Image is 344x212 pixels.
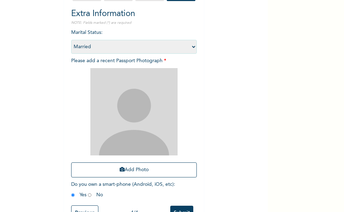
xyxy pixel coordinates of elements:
p: NOTE: Fields marked (*) are required [71,20,197,25]
span: Do you own a smart-phone (Android, iOS, etc) : Yes No [71,182,175,197]
h2: Extra Information [71,8,197,20]
span: Marital Status : [71,30,197,49]
span: Please add a recent Passport Photograph [71,58,197,181]
img: Crop [90,68,178,155]
button: Add Photo [71,162,197,177]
